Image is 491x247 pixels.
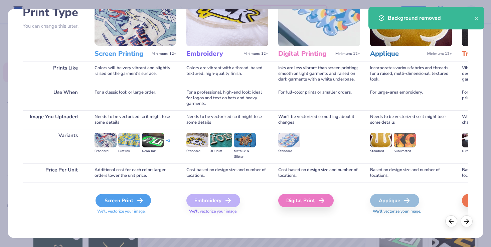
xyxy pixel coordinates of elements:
[370,86,452,110] div: For large-area embroidery.
[186,148,208,154] div: Standard
[95,209,176,214] span: We'll vectorize your image.
[278,133,300,147] img: Standard
[23,61,85,86] div: Prints Like
[394,133,416,147] img: Sublimated
[278,49,333,58] h3: Digital Printing
[186,209,268,214] span: We'll vectorize your image.
[234,148,256,160] div: Metallic & Glitter
[23,23,85,29] p: You can change this later.
[370,163,452,182] div: Based on design size and number of locations.
[95,61,176,86] div: Colors will be very vibrant and slightly raised on the garment's surface.
[186,110,268,129] div: Needs to be vectorized so it might lose some details
[186,133,208,147] img: Standard
[335,51,360,56] span: Minimum: 12+
[210,133,232,147] img: 3D Puff
[427,51,452,56] span: Minimum: 12+
[23,129,85,163] div: Variants
[278,110,360,129] div: Won't be vectorized so nothing about it changes
[23,163,85,182] div: Price Per Unit
[23,86,85,110] div: Use When
[278,148,300,154] div: Standard
[278,61,360,86] div: Inks are less vibrant than screen printing; smooth on light garments and raised on dark garments ...
[370,209,452,214] span: We'll vectorize your image.
[95,133,117,147] img: Standard
[388,14,474,22] div: Background removed
[95,86,176,110] div: For a classic look or large order.
[278,86,360,110] div: For full-color prints or smaller orders.
[370,61,452,86] div: Incorporates various fabrics and threads for a raised, multi-dimensional, textured look.
[278,194,334,207] div: Digital Print
[370,194,419,207] div: Applique
[118,148,140,154] div: Puff Ink
[23,110,85,129] div: Image You Uploaded
[210,148,232,154] div: 3D Puff
[394,148,416,154] div: Sublimated
[278,163,360,182] div: Cost based on design size and number of locations.
[186,163,268,182] div: Cost based on design size and number of locations.
[186,61,268,86] div: Colors are vibrant with a thread-based textured, high-quality finish.
[95,148,117,154] div: Standard
[462,133,484,147] img: Direct-to-film
[474,14,479,22] button: close
[234,133,256,147] img: Metallic & Glitter
[96,194,151,207] div: Screen Print
[370,110,452,129] div: Needs to be vectorized so it might lose some details
[142,148,164,154] div: Neon Ink
[95,110,176,129] div: Needs to be vectorized so it might lose some details
[186,86,268,110] div: For a professional, high-end look; ideal for logos and text on hats and heavy garments.
[142,133,164,147] img: Neon Ink
[166,138,170,149] div: + 3
[152,51,176,56] span: Minimum: 12+
[243,51,268,56] span: Minimum: 12+
[186,194,240,207] div: Embroidery
[370,148,392,154] div: Standard
[95,163,176,182] div: Additional cost for each color; larger orders lower the unit price.
[370,49,425,58] h3: Applique
[462,148,484,154] div: Direct-to-film
[95,49,149,58] h3: Screen Printing
[370,133,392,147] img: Standard
[186,49,241,58] h3: Embroidery
[118,133,140,147] img: Puff Ink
